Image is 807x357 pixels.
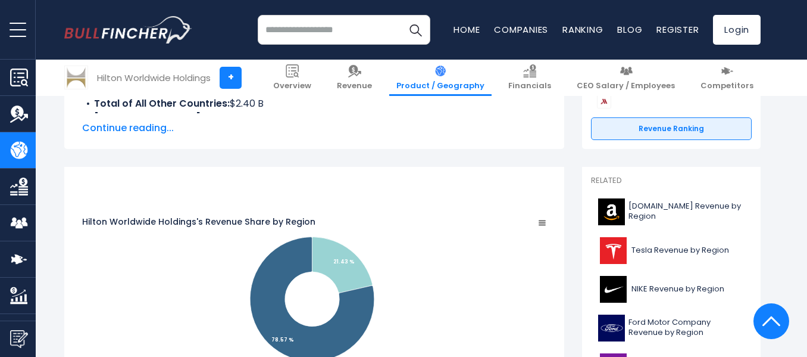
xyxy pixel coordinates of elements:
[273,81,311,91] span: Overview
[389,60,492,96] a: Product / Geography
[598,237,628,264] img: TSLA logo
[501,60,558,96] a: Financials
[271,336,294,343] text: 78.57 %
[82,111,546,125] li: $8.78 B
[82,97,546,111] li: $2.40 B
[628,201,745,222] span: [DOMAIN_NAME] Revenue by Region
[631,246,729,256] span: Tesla Revenue by Region
[396,81,484,91] span: Product / Geography
[656,23,699,36] a: Register
[591,273,752,306] a: NIKE Revenue by Region
[628,318,745,338] span: Ford Motor Company Revenue by Region
[337,81,372,91] span: Revenue
[82,121,546,135] span: Continue reading...
[220,67,242,89] a: +
[591,312,752,344] a: Ford Motor Company Revenue by Region
[598,315,625,342] img: F logo
[598,198,625,225] img: AMZN logo
[94,97,230,110] b: Total of All Other Countries:
[591,176,752,186] p: Related
[65,66,87,89] img: HLT logo
[570,60,682,96] a: CEO Salary / Employees
[330,60,379,96] a: Revenue
[577,81,675,91] span: CEO Salary / Employees
[494,23,548,36] a: Companies
[617,23,642,36] a: Blog
[597,94,611,108] img: Marriott International competitors logo
[453,23,480,36] a: Home
[591,195,752,228] a: [DOMAIN_NAME] Revenue by Region
[266,60,318,96] a: Overview
[713,15,761,45] a: Login
[64,16,192,44] a: Go to homepage
[693,60,761,96] a: Competitors
[591,117,752,140] a: Revenue Ranking
[94,111,203,125] b: [GEOGRAPHIC_DATA]:
[401,15,430,45] button: Search
[97,71,211,85] div: Hilton Worldwide Holdings
[562,23,603,36] a: Ranking
[64,16,192,44] img: bullfincher logo
[333,257,355,265] text: 21.43 %
[700,81,753,91] span: Competitors
[508,81,551,91] span: Financials
[591,234,752,267] a: Tesla Revenue by Region
[82,216,315,228] tspan: Hilton Worldwide Holdings's Revenue Share by Region
[598,276,628,303] img: NKE logo
[631,284,724,294] span: NIKE Revenue by Region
